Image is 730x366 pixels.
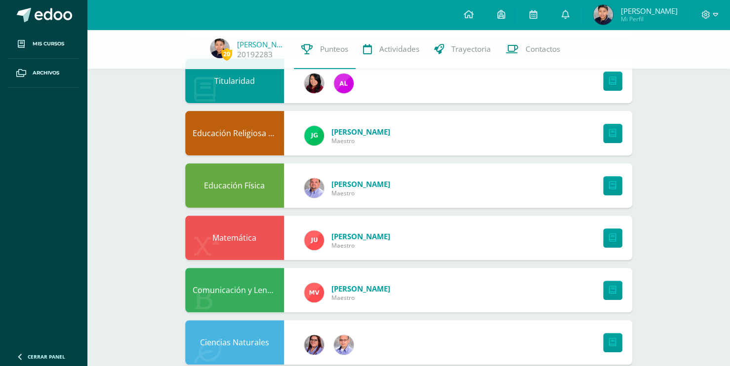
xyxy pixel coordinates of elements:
[451,44,491,54] span: Trayectoria
[28,353,65,360] span: Cerrar panel
[210,38,230,58] img: b38a2dacc41a98050ee46c3b940d57ac.png
[331,127,390,137] span: [PERSON_NAME]
[304,73,324,93] img: 374004a528457e5f7e22f410c4f3e63e.png
[221,48,232,60] span: 20
[620,15,677,23] span: Mi Perfil
[320,44,348,54] span: Punteos
[331,293,390,302] span: Maestro
[334,73,354,93] img: 775a36a8e1830c9c46756a1d4adc11d7.png
[331,137,390,145] span: Maestro
[427,30,498,69] a: Trayectoria
[331,231,390,241] span: [PERSON_NAME]
[356,30,427,69] a: Actividades
[185,163,284,208] div: Educación Física
[331,241,390,250] span: Maestro
[304,178,324,198] img: 6c58b5a751619099581147680274b29f.png
[526,44,560,54] span: Contactos
[379,44,419,54] span: Actividades
[185,216,284,260] div: Matemática
[33,69,59,77] span: Archivos
[33,40,64,48] span: Mis cursos
[331,284,390,293] span: [PERSON_NAME]
[237,49,273,60] a: 20192283
[304,283,324,302] img: 1ff341f52347efc33ff1d2a179cbdb51.png
[304,126,324,146] img: 3da61d9b1d2c0c7b8f7e89c78bbce001.png
[185,320,284,365] div: Ciencias Naturales
[593,5,613,25] img: b38a2dacc41a98050ee46c3b940d57ac.png
[237,39,286,49] a: [PERSON_NAME]
[620,6,677,16] span: [PERSON_NAME]
[294,30,356,69] a: Punteos
[498,30,568,69] a: Contactos
[334,335,354,355] img: 636fc591f85668e7520e122fec75fd4f.png
[304,335,324,355] img: fda4ebce342fd1e8b3b59cfba0d95288.png
[331,189,390,197] span: Maestro
[185,111,284,155] div: Educación Religiosa Escolar
[185,59,284,103] div: Titularidad
[185,268,284,312] div: Comunicación y Lenguaje, Idioma Español
[304,230,324,250] img: b5613e1a4347ac065b47e806e9a54e9c.png
[8,59,79,88] a: Archivos
[331,179,390,189] span: [PERSON_NAME]
[8,30,79,59] a: Mis cursos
